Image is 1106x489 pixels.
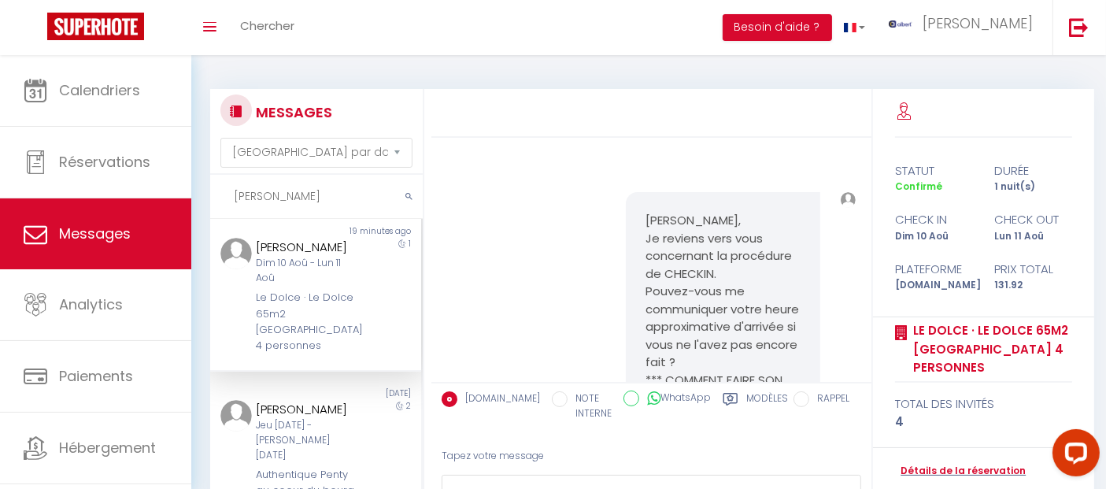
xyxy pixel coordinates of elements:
input: Rechercher un mot clé [210,175,423,219]
img: ... [220,238,252,269]
div: 1 nuit(s) [984,180,1082,194]
span: Hébergement [59,438,156,458]
div: durée [984,161,1082,180]
a: Détails de la réservation [895,464,1026,479]
p: [PERSON_NAME], [645,212,801,230]
img: Super Booking [47,13,144,40]
span: Calendriers [59,80,140,100]
span: Réservations [59,152,150,172]
div: 19 minutes ago [316,225,421,238]
img: ... [841,192,856,207]
div: Dim 10 Aoû - Lun 11 Aoû [256,256,358,286]
div: Le Dolce · Le Dolce 65m2 [GEOGRAPHIC_DATA] 4 personnes [256,290,358,354]
div: [PERSON_NAME] [256,400,358,419]
div: [PERSON_NAME] [256,238,358,257]
iframe: LiveChat chat widget [1040,423,1106,489]
div: 4 [895,413,1072,432]
img: ... [889,20,912,28]
span: Analytics [59,295,123,314]
div: statut [885,161,983,180]
span: [PERSON_NAME] [923,13,1033,33]
label: WhatsApp [639,391,711,408]
div: 131.92 [984,278,1082,293]
div: [DOMAIN_NAME] [885,278,983,293]
label: Modèles [746,391,788,424]
span: Confirmé [895,180,942,193]
div: check in [885,210,983,229]
button: Besoin d'aide ? [723,14,832,41]
div: [DATE] [316,387,421,400]
h3: MESSAGES [252,94,332,130]
span: 2 [406,400,411,412]
p: Pouvez-vous me communiquer votre heure approximative d'arrivée si vous ne l'avez pas encore fait ? [645,283,801,372]
p: Je reviens vers vous concernant la procédure de CHECKIN. [645,230,801,283]
img: logout [1069,17,1089,37]
span: 1 [409,238,411,250]
div: total des invités [895,395,1072,413]
label: [DOMAIN_NAME] [457,391,540,409]
div: Prix total [984,260,1082,279]
div: Lun 11 Aoû [984,229,1082,244]
a: Le Dolce · Le Dolce 65m2 [GEOGRAPHIC_DATA] 4 personnes [908,321,1072,377]
div: Tapez votre message [442,437,861,476]
div: Jeu [DATE] - [PERSON_NAME] [DATE] [256,418,358,463]
label: RAPPEL [809,391,849,409]
span: Paiements [59,366,133,386]
img: ... [220,400,252,432]
span: Messages [59,224,131,243]
span: Chercher [240,17,294,34]
div: Dim 10 Aoû [885,229,983,244]
div: check out [984,210,1082,229]
label: NOTE INTERNE [568,391,612,421]
div: Plateforme [885,260,983,279]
